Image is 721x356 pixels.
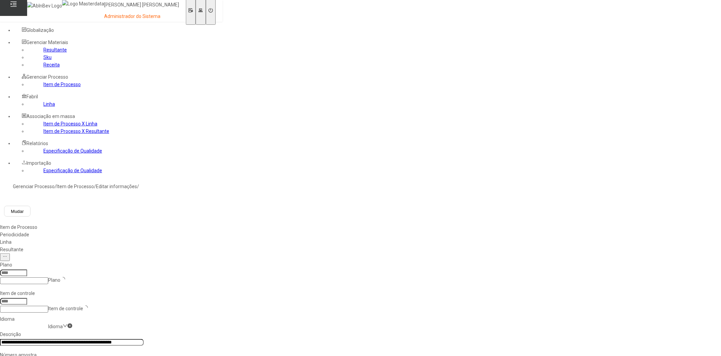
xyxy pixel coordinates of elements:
span: Gerenciar Processo [26,74,68,80]
a: Editar informações [96,184,137,189]
a: Sku [43,55,52,60]
a: Gerenciar Processo [13,184,55,189]
span: Globalização [26,27,54,33]
a: Resultante [43,47,67,53]
button: Mudar [4,206,31,217]
img: AbInBev Logo [27,2,62,9]
a: Item de Processo X Resultante [43,128,109,134]
nz-select-placeholder: Plano [48,277,60,283]
a: Item de Processo X Linha [43,121,97,126]
a: Item de Processo [43,82,81,87]
span: Fabril [26,94,38,99]
a: Especificação de Qualidade [43,168,102,173]
span: Mudar [11,209,24,214]
nz-breadcrumb-separator: / [137,184,139,189]
nz-breadcrumb-separator: / [55,184,57,189]
span: Associação em massa [26,114,75,119]
span: Importação [26,160,51,166]
p: [PERSON_NAME] [PERSON_NAME] [104,2,179,8]
nz-breadcrumb-separator: / [94,184,96,189]
nz-select-placeholder: Item de controle [48,306,83,311]
a: Item de Processo [57,184,94,189]
span: Gerenciar Materiais [26,40,68,45]
a: Linha [43,101,55,107]
nz-select-placeholder: Idioma [48,324,63,329]
span: Relatórios [26,141,48,146]
a: Receita [43,62,60,67]
p: Administrador do Sistema [104,13,179,20]
a: Especificação de Qualidade [43,148,102,154]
